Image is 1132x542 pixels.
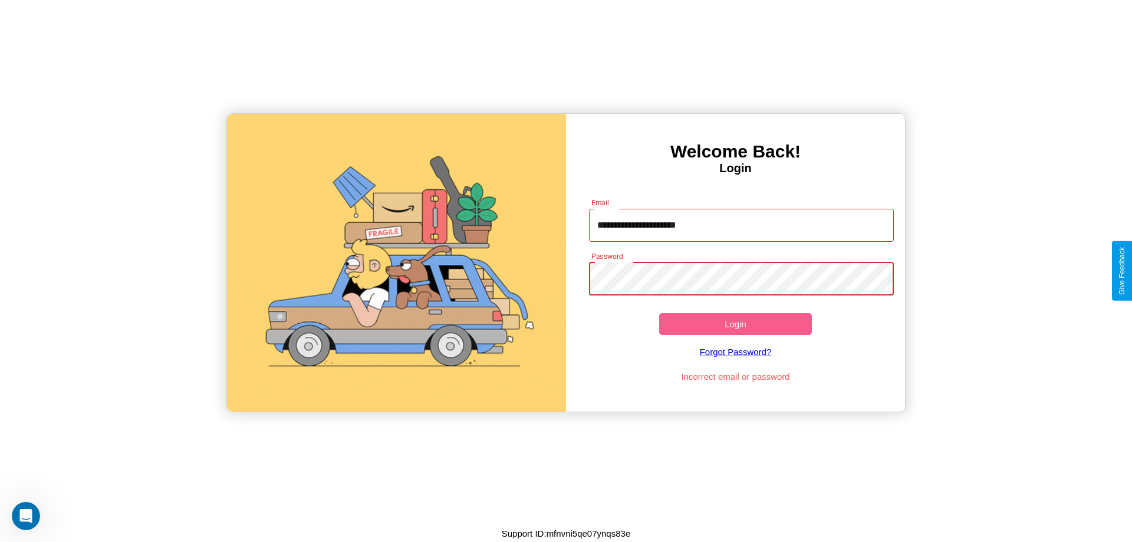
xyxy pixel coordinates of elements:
h3: Welcome Back! [566,142,905,162]
label: Email [591,198,610,208]
label: Password [591,251,623,261]
button: Login [659,313,812,335]
p: Incorrect email or password [583,369,889,385]
h4: Login [566,162,905,175]
p: Support ID: mfnvni5qe07ynqs83e [502,525,630,541]
img: gif [227,114,566,412]
iframe: Intercom live chat [12,502,40,530]
a: Forgot Password? [583,335,889,369]
div: Give Feedback [1118,247,1126,295]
